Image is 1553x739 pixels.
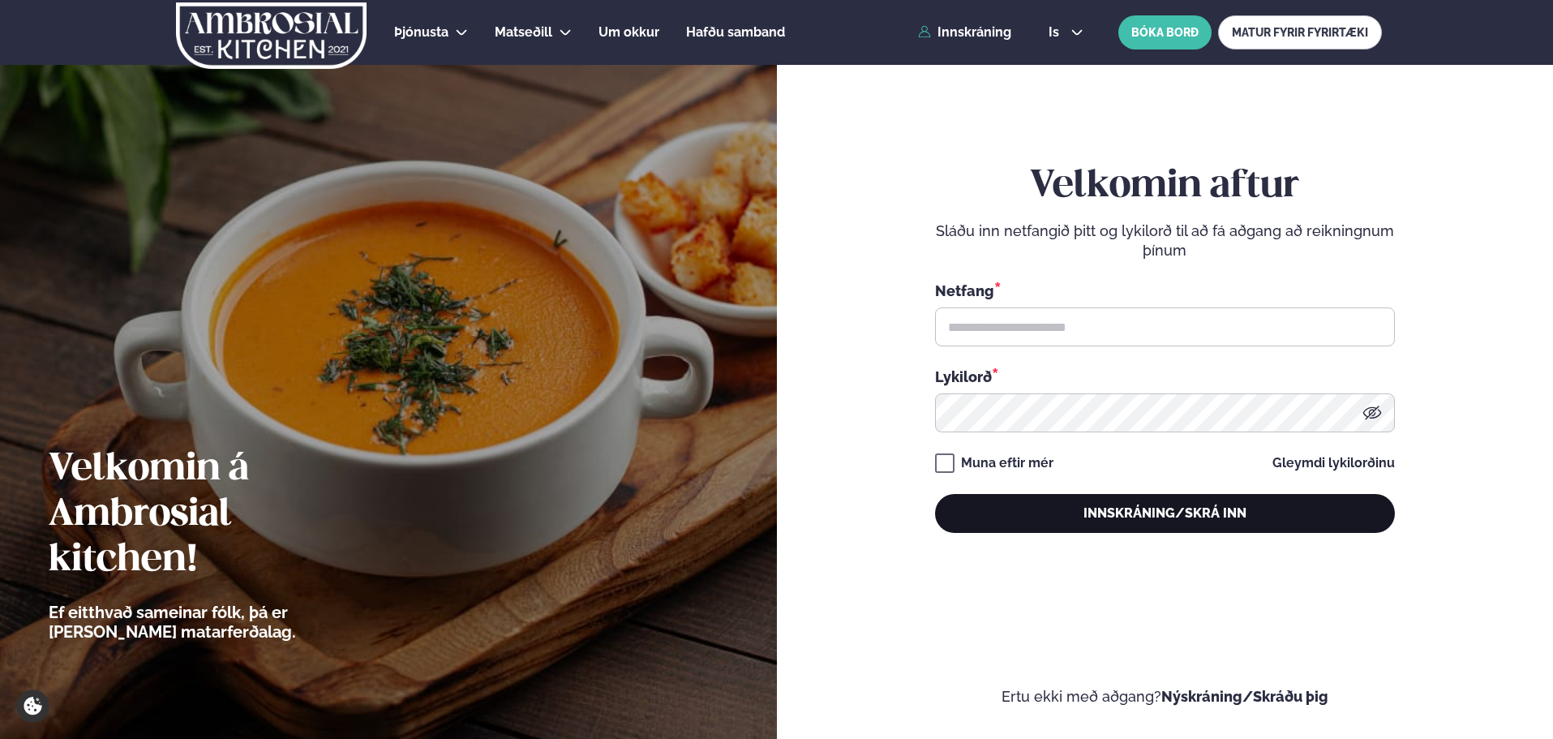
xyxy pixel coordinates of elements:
[394,23,448,42] a: Þjónusta
[1218,15,1382,49] a: MATUR FYRIR FYRIRTÆKI
[1118,15,1212,49] button: BÓKA BORÐ
[686,24,785,40] span: Hafðu samband
[598,24,659,40] span: Um okkur
[1272,457,1395,470] a: Gleymdi lykilorðinu
[935,221,1395,260] p: Sláðu inn netfangið þitt og lykilorð til að fá aðgang að reikningnum þínum
[174,2,368,69] img: logo
[16,690,49,723] a: Cookie settings
[686,23,785,42] a: Hafðu samband
[1036,26,1096,39] button: is
[495,23,552,42] a: Matseðill
[826,687,1505,707] p: Ertu ekki með aðgang?
[935,164,1395,209] h2: Velkomin aftur
[598,23,659,42] a: Um okkur
[1161,688,1328,705] a: Nýskráning/Skráðu þig
[918,25,1011,40] a: Innskráning
[394,24,448,40] span: Þjónusta
[935,366,1395,387] div: Lykilorð
[1049,26,1064,39] span: is
[49,447,385,583] h2: Velkomin á Ambrosial kitchen!
[935,494,1395,533] button: Innskráning/Skrá inn
[49,603,385,642] p: Ef eitthvað sameinar fólk, þá er [PERSON_NAME] matarferðalag.
[935,280,1395,301] div: Netfang
[495,24,552,40] span: Matseðill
